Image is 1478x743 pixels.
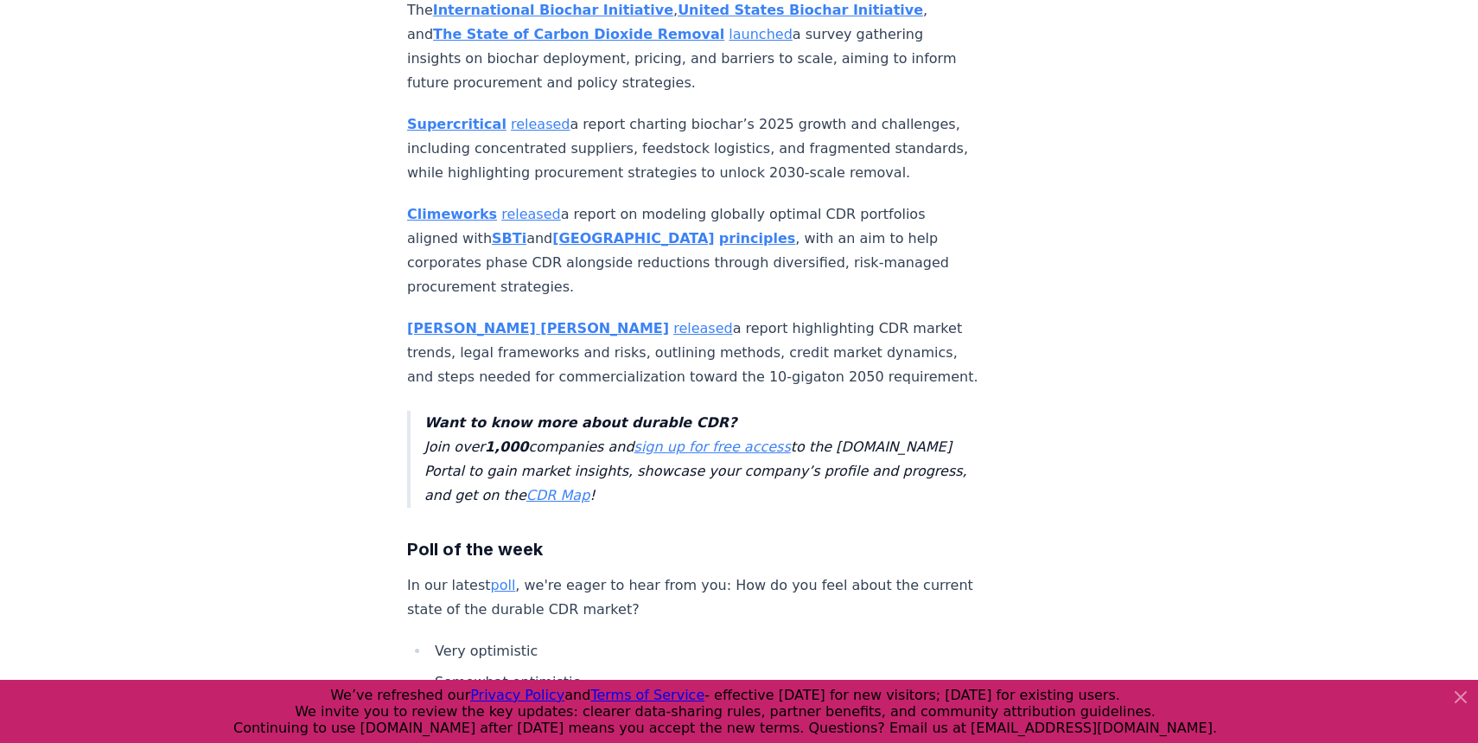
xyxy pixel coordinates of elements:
strong: Poll of the week [407,539,543,560]
p: a report on modeling globally optimal CDR portfolios aligned with and , with an aim to help corpo... [407,202,979,299]
a: Supercritical [407,116,506,132]
a: SBTi [492,230,526,247]
p: In our latest , we're eager to hear from you: How do you feel about the current state of the dura... [407,573,979,622]
a: poll [491,577,516,593]
li: Somewhat optimistic [430,670,979,695]
a: International Biochar Initiative [433,2,673,18]
a: released [673,320,733,336]
a: launched [729,26,792,42]
a: [GEOGRAPHIC_DATA] [552,230,714,247]
a: principles [719,230,796,247]
p: a report charting biochar’s 2025 growth and challenges, including concentrated suppliers, feedsto... [407,112,979,185]
a: released [511,116,570,132]
a: [PERSON_NAME] [PERSON_NAME] [407,320,669,336]
a: released [501,206,561,222]
strong: 1,000 [485,439,529,455]
strong: Want to know more about durable CDR? [424,414,736,431]
li: Very optimistic [430,639,979,663]
a: sign up for free access [634,439,791,455]
a: United States Biochar Initiative [678,2,923,18]
a: CDR Map [526,487,589,503]
p: a report highlighting CDR market trends, legal frameworks and risks, outlining methods, credit ma... [407,317,979,389]
em: Join over companies and to the [DOMAIN_NAME] Portal to gain market insights, showcase your compan... [424,414,967,503]
a: The State of Carbon Dioxide Removal [433,26,724,42]
a: Climeworks [407,206,497,222]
